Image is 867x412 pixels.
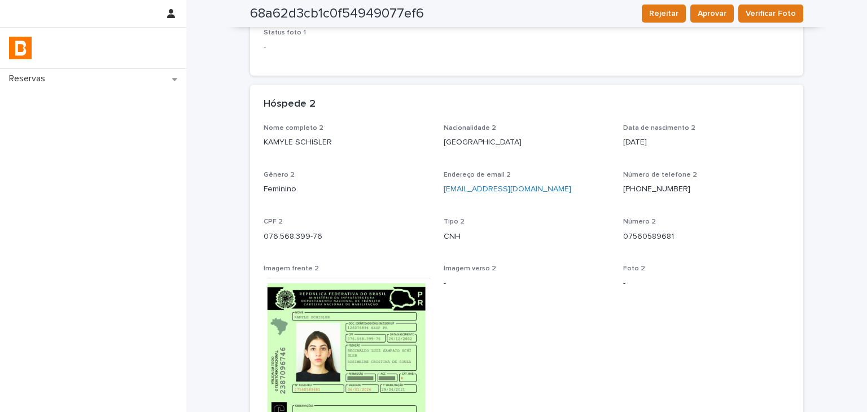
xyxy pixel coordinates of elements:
[264,218,283,225] span: CPF 2
[623,218,656,225] span: Número 2
[444,218,465,225] span: Tipo 2
[444,137,610,148] p: [GEOGRAPHIC_DATA]
[642,5,686,23] button: Rejeitar
[746,8,796,19] span: Verificar Foto
[264,137,430,148] p: KAMYLE SCHISLER
[264,98,316,111] h2: Hóspede 2
[264,231,430,243] p: 076.568.399-76
[264,265,319,272] span: Imagem frente 2
[264,125,323,132] span: Nome completo 2
[444,125,496,132] span: Nacionalidade 2
[698,8,726,19] span: Aprovar
[623,125,695,132] span: Data de nascimento 2
[623,265,645,272] span: Foto 2
[9,37,32,59] img: zVaNuJHRTjyIjT5M9Xd5
[649,8,678,19] span: Rejeitar
[444,265,496,272] span: Imagem verso 2
[623,278,790,290] p: -
[5,73,54,84] p: Reservas
[264,29,306,36] span: Status foto 1
[738,5,803,23] button: Verificar Foto
[264,183,430,195] p: Feminino
[264,172,295,178] span: Gênero 2
[444,278,610,290] p: -
[444,172,511,178] span: Endereço de email 2
[264,41,430,53] p: -
[623,185,690,193] a: [PHONE_NUMBER]
[623,137,790,148] p: [DATE]
[623,231,790,243] p: 07560589681
[250,6,424,22] h2: 68a62d3cb1c0f54949077ef6
[623,172,697,178] span: Número de telefone 2
[444,231,610,243] p: CNH
[444,185,571,193] a: [EMAIL_ADDRESS][DOMAIN_NAME]
[690,5,734,23] button: Aprovar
